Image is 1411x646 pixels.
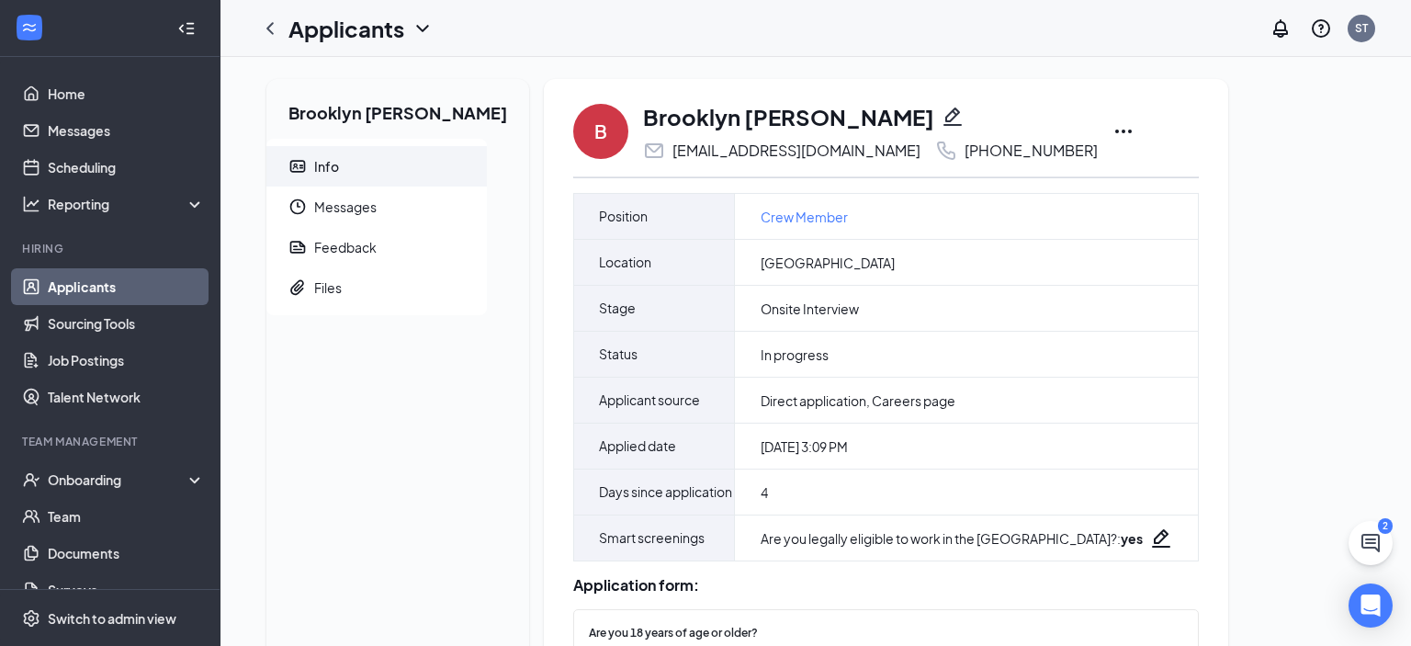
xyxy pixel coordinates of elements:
[288,198,307,216] svg: Clock
[22,195,40,213] svg: Analysis
[22,470,40,489] svg: UserCheck
[266,227,487,267] a: ReportFeedback
[1112,120,1134,142] svg: Ellipses
[314,157,339,176] div: Info
[589,625,758,642] span: Are you 18 years of age or older?
[288,157,307,176] svg: ContactCard
[761,346,829,364] span: In progress
[761,483,768,502] span: 4
[599,240,651,285] span: Location
[48,342,205,379] a: Job Postings
[942,106,964,128] svg: Pencil
[314,238,377,256] div: Feedback
[48,112,205,149] a: Messages
[594,119,607,144] div: B
[1270,17,1292,40] svg: Notifications
[48,470,189,489] div: Onboarding
[266,79,529,139] h2: Brooklyn [PERSON_NAME]
[643,140,665,162] svg: Email
[599,332,638,377] span: Status
[22,434,201,449] div: Team Management
[761,529,1143,548] div: Are you legally eligible to work in the [GEOGRAPHIC_DATA]? :
[266,187,487,227] a: ClockMessages
[573,576,1199,595] div: Application form:
[761,437,848,456] span: [DATE] 3:09 PM
[314,187,472,227] span: Messages
[761,254,895,272] span: [GEOGRAPHIC_DATA]
[599,470,732,515] span: Days since application
[599,516,705,561] span: Smart screenings
[935,140,957,162] svg: Phone
[48,149,205,186] a: Scheduling
[22,609,40,628] svg: Settings
[177,19,196,38] svg: Collapse
[643,101,934,132] h1: Brooklyn [PERSON_NAME]
[259,17,281,40] svg: ChevronLeft
[48,572,205,608] a: Surveys
[599,378,700,423] span: Applicant source
[266,146,487,187] a: ContactCardInfo
[48,195,206,213] div: Reporting
[48,498,205,535] a: Team
[288,278,307,297] svg: Paperclip
[1355,20,1368,36] div: ST
[1121,530,1143,547] strong: yes
[599,286,636,331] span: Stage
[599,194,648,239] span: Position
[672,142,920,160] div: [EMAIL_ADDRESS][DOMAIN_NAME]
[266,267,487,308] a: PaperclipFiles
[48,379,205,415] a: Talent Network
[288,238,307,256] svg: Report
[48,75,205,112] a: Home
[761,207,848,227] a: Crew Member
[20,18,39,37] svg: WorkstreamLogo
[1349,584,1393,628] div: Open Intercom Messenger
[22,241,201,256] div: Hiring
[965,142,1098,160] div: [PHONE_NUMBER]
[288,13,404,44] h1: Applicants
[48,268,205,305] a: Applicants
[48,305,205,342] a: Sourcing Tools
[761,391,955,410] span: Direct application, Careers page
[1150,527,1172,550] svg: Pencil
[314,278,342,297] div: Files
[599,424,676,469] span: Applied date
[412,17,434,40] svg: ChevronDown
[48,535,205,572] a: Documents
[1360,532,1382,554] svg: ChatActive
[1310,17,1332,40] svg: QuestionInfo
[48,609,176,628] div: Switch to admin view
[1378,518,1393,534] div: 2
[761,300,859,318] span: Onsite Interview
[1349,521,1393,565] button: ChatActive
